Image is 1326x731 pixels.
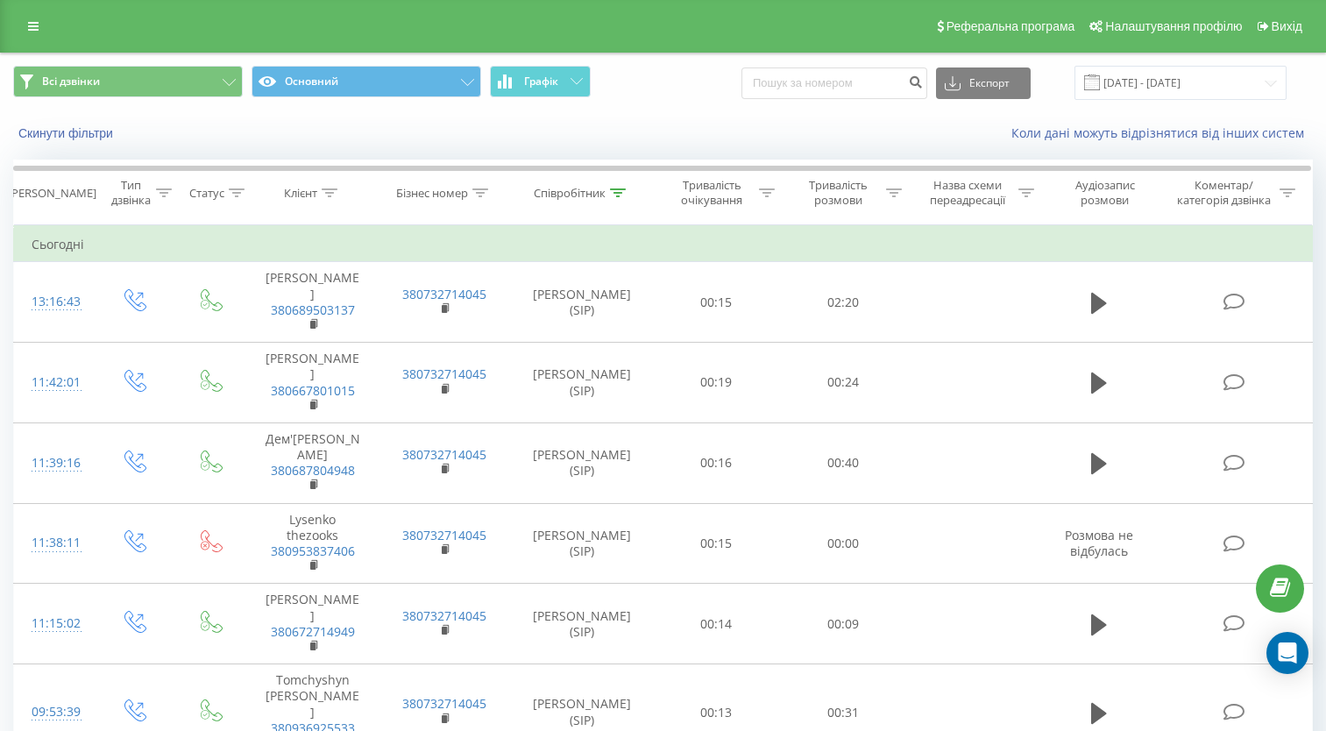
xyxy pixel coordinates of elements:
[32,695,77,729] div: 09:53:39
[511,343,653,423] td: [PERSON_NAME] (SIP)
[653,584,780,664] td: 00:14
[779,422,906,503] td: 00:40
[947,19,1075,33] span: Реферальна програма
[8,186,96,201] div: [PERSON_NAME]
[110,178,152,208] div: Тип дзвінка
[247,343,379,423] td: [PERSON_NAME]
[524,75,558,88] span: Графік
[32,285,77,319] div: 13:16:43
[13,125,122,141] button: Скинути фільтри
[13,66,243,97] button: Всі дзвінки
[1272,19,1302,33] span: Вихід
[247,584,379,664] td: [PERSON_NAME]
[271,302,355,318] a: 380689503137
[284,186,317,201] div: Клієнт
[795,178,882,208] div: Тривалість розмови
[247,262,379,343] td: [PERSON_NAME]
[1065,527,1133,559] span: Розмова не відбулась
[402,527,486,543] a: 380732714045
[511,584,653,664] td: [PERSON_NAME] (SIP)
[936,67,1031,99] button: Експорт
[653,503,780,584] td: 00:15
[1054,178,1156,208] div: Аудіозапис розмови
[402,286,486,302] a: 380732714045
[252,66,481,97] button: Основний
[247,503,379,584] td: Lysenko thezooks
[32,446,77,480] div: 11:39:16
[779,262,906,343] td: 02:20
[271,462,355,479] a: 380687804948
[14,227,1313,262] td: Сьогодні
[653,262,780,343] td: 00:15
[490,66,591,97] button: Графік
[402,446,486,463] a: 380732714045
[653,422,780,503] td: 00:16
[779,343,906,423] td: 00:24
[1011,124,1313,141] a: Коли дані можуть відрізнятися вiд інших систем
[511,503,653,584] td: [PERSON_NAME] (SIP)
[32,365,77,400] div: 11:42:01
[42,75,100,89] span: Всі дзвінки
[271,382,355,399] a: 380667801015
[741,67,927,99] input: Пошук за номером
[402,365,486,382] a: 380732714045
[402,607,486,624] a: 380732714045
[922,178,1014,208] div: Назва схеми переадресації
[402,695,486,712] a: 380732714045
[1105,19,1242,33] span: Налаштування профілю
[271,623,355,640] a: 380672714949
[779,503,906,584] td: 00:00
[271,543,355,559] a: 380953837406
[534,186,606,201] div: Співробітник
[1266,632,1308,674] div: Open Intercom Messenger
[247,422,379,503] td: Дем'[PERSON_NAME]
[669,178,755,208] div: Тривалість очікування
[511,422,653,503] td: [PERSON_NAME] (SIP)
[396,186,468,201] div: Бізнес номер
[1173,178,1275,208] div: Коментар/категорія дзвінка
[32,607,77,641] div: 11:15:02
[779,584,906,664] td: 00:09
[189,186,224,201] div: Статус
[32,526,77,560] div: 11:38:11
[653,343,780,423] td: 00:19
[511,262,653,343] td: [PERSON_NAME] (SIP)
